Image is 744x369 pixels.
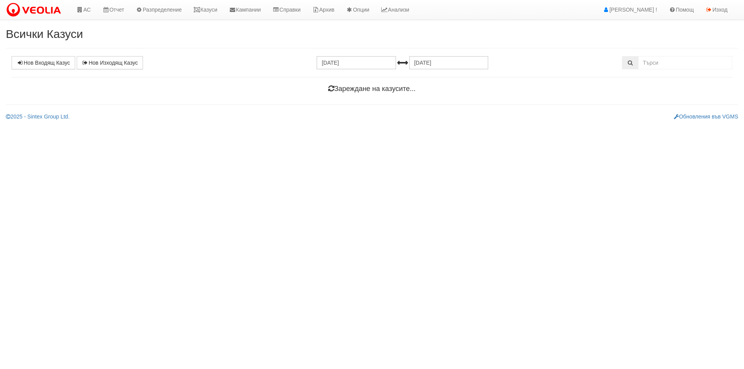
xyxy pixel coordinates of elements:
[6,27,738,40] h2: Всички Казуси
[77,56,143,69] a: Нов Изходящ Казус
[12,85,732,93] h4: Зареждане на казусите...
[638,56,732,69] input: Търсене по Идентификатор, Бл/Вх/Ап, Тип, Описание, Моб. Номер, Имейл, Файл, Коментар,
[674,113,738,120] a: Обновления във VGMS
[12,56,75,69] a: Нов Входящ Казус
[6,2,65,18] img: VeoliaLogo.png
[6,113,70,120] a: 2025 - Sintex Group Ltd.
